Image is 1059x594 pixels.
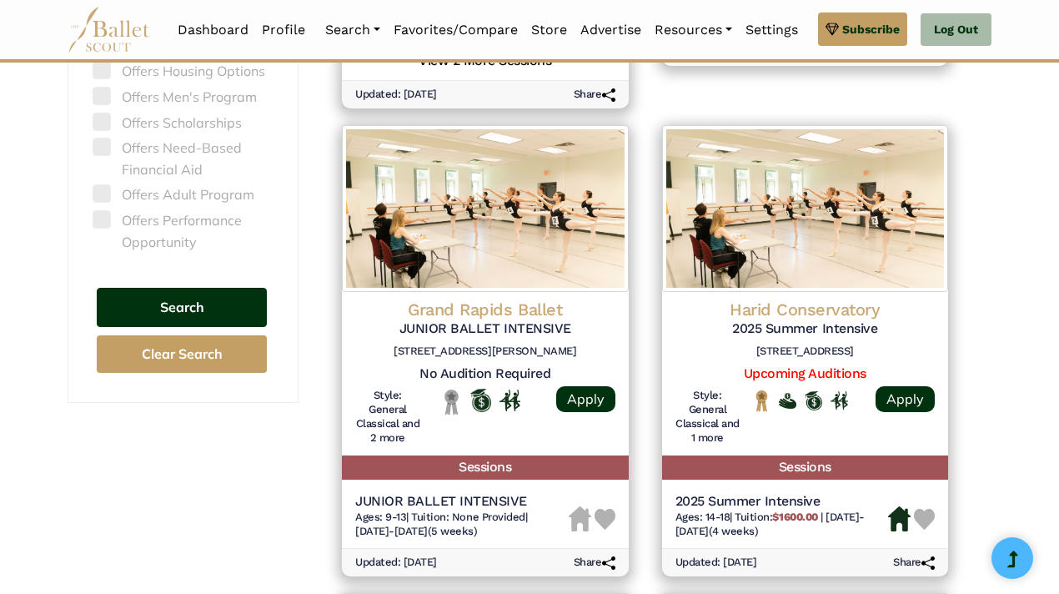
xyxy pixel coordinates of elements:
[93,87,271,108] label: Offers Men's Program
[831,391,848,410] img: In Person
[662,456,949,480] h5: Sessions
[876,386,935,412] a: Apply
[93,61,271,83] label: Offers Housing Options
[675,556,757,570] h6: Updated: [DATE]
[441,389,462,415] img: Local
[675,389,740,445] h6: Style: General Classical and 1 more
[921,13,991,47] a: Log Out
[387,13,524,48] a: Favorites/Compare
[97,288,267,327] button: Search
[355,299,615,320] h4: Grand Rapids Ballet
[255,13,312,48] a: Profile
[648,13,739,48] a: Resources
[675,320,936,338] h5: 2025 Summer Intensive
[171,13,255,48] a: Dashboard
[97,335,267,373] button: Clear Search
[524,13,574,48] a: Store
[355,511,569,539] h6: | |
[355,493,569,511] h5: JUNIOR BALLET INTENSIVE
[893,556,935,570] h6: Share
[735,511,821,523] span: Tuition:
[355,511,406,523] span: Ages: 9-13
[93,113,271,134] label: Offers Scholarships
[818,13,907,46] a: Subscribe
[675,511,730,523] span: Ages: 14-18
[319,13,387,48] a: Search
[470,389,491,412] img: Offers Scholarship
[499,390,520,411] img: In Person
[411,511,524,523] span: Tuition: None Provided
[888,506,911,531] img: Housing Available
[739,13,805,48] a: Settings
[355,320,615,338] h5: JUNIOR BALLET INTENSIVE
[574,13,648,48] a: Advertise
[574,88,615,102] h6: Share
[842,20,900,38] span: Subscribe
[93,138,271,180] label: Offers Need-Based Financial Aid
[355,556,437,570] h6: Updated: [DATE]
[744,365,866,381] a: Upcoming Auditions
[779,393,796,409] img: Offers Financial Aid
[355,525,477,537] span: [DATE]-[DATE] (5 weeks)
[342,125,629,292] img: Logo
[595,509,615,530] img: Heart
[355,389,420,445] h6: Style: General Classical and 2 more
[556,386,615,412] a: Apply
[753,390,770,411] img: National
[675,299,936,320] h4: Harid Conservatory
[826,20,839,38] img: gem.svg
[569,506,591,531] img: Housing Unavailable
[805,391,822,410] img: Offers Scholarship
[93,210,271,253] label: Offers Performance Opportunity
[574,556,615,570] h6: Share
[914,509,935,530] img: Heart
[342,456,629,480] h5: Sessions
[675,511,865,537] span: [DATE]-[DATE] (4 weeks)
[675,493,889,511] h5: 2025 Summer Intensive
[355,365,615,383] h5: No Audition Required
[93,184,271,206] label: Offers Adult Program
[675,345,936,359] h6: [STREET_ADDRESS]
[675,511,889,539] h6: | |
[355,88,437,102] h6: Updated: [DATE]
[355,345,615,359] h6: [STREET_ADDRESS][PERSON_NAME]
[662,125,949,292] img: Logo
[772,511,817,523] b: $1600.00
